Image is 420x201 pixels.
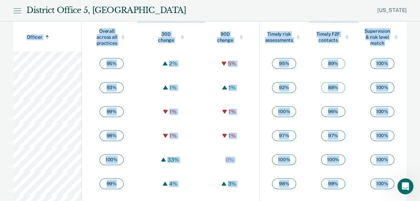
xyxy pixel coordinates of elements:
span: 100 % [272,106,296,117]
span: 95 % [272,58,296,69]
span: 100 % [370,178,394,189]
div: 1% [227,84,238,91]
div: 90D change [214,31,246,43]
div: 5% [226,60,238,67]
span: 97 % [321,130,345,141]
div: Timely risk assessments [265,31,303,43]
div: Overall across all practices [95,28,128,46]
span: 99 % [100,178,124,189]
th: Toggle SortBy [141,23,200,51]
th: Toggle SortBy [358,23,407,51]
div: 3% [226,181,238,187]
a: [US_STATE] [377,7,407,13]
div: 0% [224,157,236,163]
div: 1% [227,109,238,115]
span: 100 % [370,106,394,117]
span: 100 % [370,130,394,141]
span: 100 % [370,58,394,69]
span: 100 % [272,154,296,165]
span: 97 % [272,130,296,141]
th: Toggle SortBy [308,23,358,51]
div: 1% [168,84,178,91]
th: Toggle SortBy [13,23,82,51]
span: 100 % [321,154,345,165]
th: Toggle SortBy [82,23,141,51]
th: Toggle SortBy [260,23,309,51]
span: 96 % [321,106,345,117]
div: Supervision & risk level match [363,28,401,46]
div: 1% [168,133,178,139]
div: Officer [27,34,79,40]
span: 88 % [321,82,345,93]
span: 100 % [370,82,394,93]
span: 89 % [321,58,345,69]
span: 92 % [272,82,296,93]
div: 4% [167,181,179,187]
div: 33% [166,157,181,163]
div: 2% [167,60,179,67]
span: 95 % [100,58,124,69]
div: 30D change [154,31,187,43]
span: 98 % [272,178,296,189]
div: 1% [227,133,238,139]
div: 1% [168,109,178,115]
span: 93 % [100,82,124,93]
span: 99 % [100,106,124,117]
iframe: Intercom live chat [397,178,413,194]
span: 98 % [100,130,124,141]
span: 98 % [321,178,345,189]
span: 100 % [370,154,394,165]
div: Timely F2F contacts [314,31,352,43]
th: Toggle SortBy [200,23,260,51]
span: 100 % [100,154,124,165]
div: District Office 5, [GEOGRAPHIC_DATA] [26,6,186,15]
